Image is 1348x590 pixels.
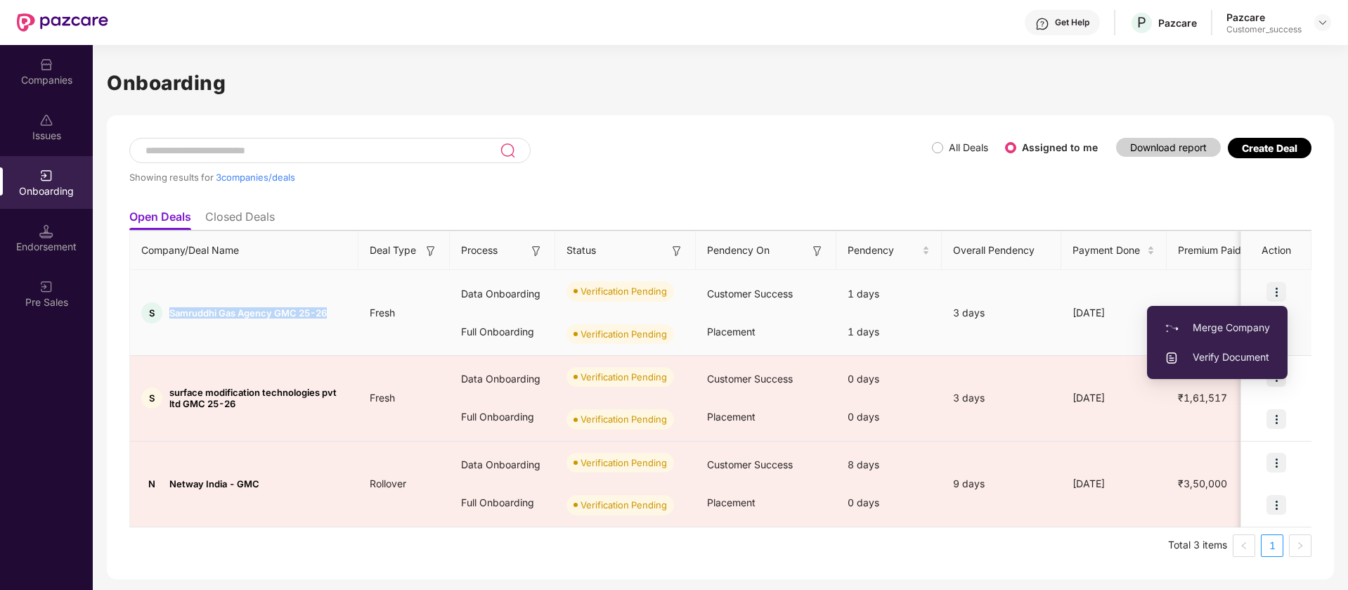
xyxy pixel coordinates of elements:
[1165,321,1179,335] img: svg+xml;base64,PHN2ZyB3aWR0aD0iMjAiIGhlaWdodD0iMjAiIHZpZXdCb3g9IjAgMCAyMCAyMCIgZmlsbD0ibm9uZSIgeG...
[707,458,793,470] span: Customer Success
[107,68,1334,98] h1: Onboarding
[358,392,406,404] span: Fresh
[39,280,53,294] img: svg+xml;base64,PHN2ZyB3aWR0aD0iMjAiIGhlaWdodD0iMjAiIHZpZXdCb3g9IjAgMCAyMCAyMCIgZmlsbD0ibm9uZSIgeG...
[942,305,1061,321] div: 3 days
[39,58,53,72] img: svg+xml;base64,PHN2ZyBpZD0iQ29tcGFuaWVzIiB4bWxucz0iaHR0cDovL3d3dy53My5vcmcvMjAwMC9zdmciIHdpZHRoPS...
[450,446,555,484] div: Data Onboarding
[581,284,667,298] div: Verification Pending
[1261,534,1283,557] li: 1
[1061,231,1167,270] th: Payment Done
[450,484,555,522] div: Full Onboarding
[461,243,498,258] span: Process
[1289,534,1311,557] li: Next Page
[17,13,108,32] img: New Pazcare Logo
[1116,138,1221,157] button: Download report
[1167,392,1238,404] span: ₹1,61,517
[836,484,942,522] div: 0 days
[1061,305,1167,321] div: [DATE]
[707,373,793,385] span: Customer Success
[836,275,942,313] div: 1 days
[1167,231,1258,270] th: Premium Paid
[581,456,667,470] div: Verification Pending
[450,360,555,398] div: Data Onboarding
[1266,453,1286,473] img: icon
[836,313,942,351] div: 1 days
[707,326,756,338] span: Placement
[130,231,358,270] th: Company/Deal Name
[581,498,667,512] div: Verification Pending
[1035,17,1049,31] img: svg+xml;base64,PHN2ZyBpZD0iSGVscC0zMngzMiIgeG1sbnM9Imh0dHA6Ly93d3cudzMub3JnLzIwMDAvc3ZnIiB3aWR0aD...
[1226,24,1302,35] div: Customer_success
[1168,534,1227,557] li: Total 3 items
[1240,541,1248,550] span: left
[707,411,756,423] span: Placement
[707,496,756,508] span: Placement
[450,275,555,313] div: Data Onboarding
[141,387,162,409] div: S
[1289,534,1311,557] button: right
[450,398,555,436] div: Full Onboarding
[581,370,667,384] div: Verification Pending
[1262,535,1283,556] a: 1
[949,141,988,153] label: All Deals
[1137,14,1146,31] span: P
[141,473,162,494] div: N
[1233,534,1255,557] button: left
[1061,390,1167,406] div: [DATE]
[581,412,667,426] div: Verification Pending
[1296,541,1304,550] span: right
[566,243,596,258] span: Status
[942,476,1061,492] div: 9 days
[1165,351,1179,365] img: svg+xml;base64,PHN2ZyBpZD0iVXBsb2FkX0xvZ3MiIGRhdGEtbmFtZT0iVXBsb2FkIExvZ3MiIHhtbG5zPSJodHRwOi8vd3...
[39,113,53,127] img: svg+xml;base64,PHN2ZyBpZD0iSXNzdWVzX2Rpc2FibGVkIiB4bWxucz0iaHR0cDovL3d3dy53My5vcmcvMjAwMC9zdmciIH...
[169,478,259,489] span: Netway India - GMC
[707,243,770,258] span: Pendency On
[942,231,1061,270] th: Overall Pendency
[836,398,942,436] div: 0 days
[370,243,416,258] span: Deal Type
[1055,17,1089,28] div: Get Help
[1165,349,1270,365] span: Verify Document
[1167,477,1238,489] span: ₹3,50,000
[529,244,543,258] img: svg+xml;base64,PHN2ZyB3aWR0aD0iMTYiIGhlaWdodD0iMTYiIHZpZXdCb3g9IjAgMCAxNiAxNiIgZmlsbD0ibm9uZSIgeG...
[39,169,53,183] img: svg+xml;base64,PHN2ZyB3aWR0aD0iMjAiIGhlaWdodD0iMjAiIHZpZXdCb3g9IjAgMCAyMCAyMCIgZmlsbD0ibm9uZSIgeG...
[129,172,932,183] div: Showing results for
[450,313,555,351] div: Full Onboarding
[581,327,667,341] div: Verification Pending
[1266,282,1286,302] img: icon
[1233,534,1255,557] li: Previous Page
[216,172,295,183] span: 3 companies/deals
[810,244,824,258] img: svg+xml;base64,PHN2ZyB3aWR0aD0iMTYiIGhlaWdodD0iMTYiIHZpZXdCb3g9IjAgMCAxNiAxNiIgZmlsbD0ibm9uZSIgeG...
[1317,17,1328,28] img: svg+xml;base64,PHN2ZyBpZD0iRHJvcGRvd24tMzJ4MzIiIHhtbG5zPSJodHRwOi8vd3d3LnczLm9yZy8yMDAwL3N2ZyIgd2...
[942,390,1061,406] div: 3 days
[129,210,191,230] li: Open Deals
[836,231,942,270] th: Pendency
[1266,409,1286,429] img: icon
[1226,11,1302,24] div: Pazcare
[1072,243,1144,258] span: Payment Done
[1266,495,1286,515] img: icon
[1242,142,1297,154] div: Create Deal
[169,307,327,319] span: Samruddhi Gas Agency GMC 25-26
[707,288,793,300] span: Customer Success
[169,387,347,409] span: surface modification technologies pvt ltd GMC 25-26
[424,244,438,258] img: svg+xml;base64,PHN2ZyB3aWR0aD0iMTYiIGhlaWdodD0iMTYiIHZpZXdCb3g9IjAgMCAxNiAxNiIgZmlsbD0ibm9uZSIgeG...
[836,360,942,398] div: 0 days
[205,210,275,230] li: Closed Deals
[848,243,919,258] span: Pendency
[1022,141,1098,153] label: Assigned to me
[1241,231,1311,270] th: Action
[670,244,684,258] img: svg+xml;base64,PHN2ZyB3aWR0aD0iMTYiIGhlaWdodD0iMTYiIHZpZXdCb3g9IjAgMCAxNiAxNiIgZmlsbD0ibm9uZSIgeG...
[1165,320,1270,335] span: Merge Company
[1061,476,1167,492] div: [DATE]
[141,302,162,323] div: S
[358,477,417,489] span: Rollover
[1158,16,1197,30] div: Pazcare
[836,446,942,484] div: 8 days
[500,142,516,159] img: svg+xml;base64,PHN2ZyB3aWR0aD0iMjQiIGhlaWdodD0iMjUiIHZpZXdCb3g9IjAgMCAyNCAyNSIgZmlsbD0ibm9uZSIgeG...
[39,224,53,238] img: svg+xml;base64,PHN2ZyB3aWR0aD0iMTQuNSIgaGVpZ2h0PSIxNC41IiB2aWV3Qm94PSIwIDAgMTYgMTYiIGZpbGw9Im5vbm...
[358,307,406,319] span: Fresh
